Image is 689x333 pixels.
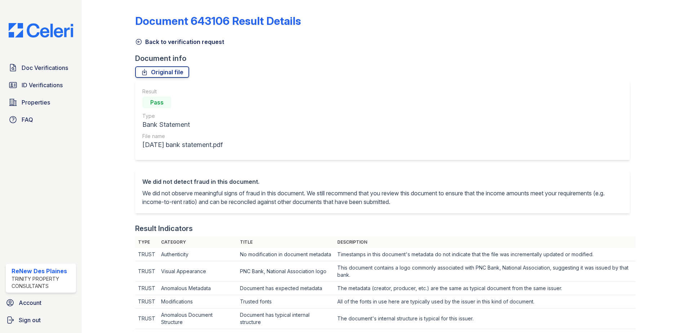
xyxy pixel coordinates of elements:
td: All of the fonts in use here are typically used by the issuer in this kind of document. [334,295,636,308]
p: We did not observe meaningful signs of fraud in this document. We still recommend that you review... [142,189,623,206]
td: Authenticity [158,248,237,261]
td: Anomalous Document Structure [158,308,237,329]
td: TRUST [135,261,158,282]
td: No modification in document metadata [237,248,334,261]
a: Original file [135,66,189,78]
td: TRUST [135,282,158,295]
a: Doc Verifications [6,61,76,75]
a: FAQ [6,112,76,127]
a: Account [3,296,79,310]
img: CE_Logo_Blue-a8612792a0a2168367f1c8372b55b34899dd931a85d93a1a3d3e32e68fde9ad4.png [3,23,79,37]
div: Document info [135,53,636,63]
th: Type [135,236,158,248]
a: Sign out [3,313,79,327]
span: Sign out [19,316,41,324]
span: FAQ [22,115,33,124]
div: ReNew Des Plaines [12,267,73,275]
span: Account [19,298,41,307]
td: Document has expected metadata [237,282,334,295]
td: The metadata (creator, producer, etc.) are the same as typical document from the same issuer. [334,282,636,295]
td: TRUST [135,248,158,261]
div: Result [142,88,223,95]
div: Result Indicators [135,223,193,234]
td: TRUST [135,295,158,308]
a: Document 643106 Result Details [135,14,301,27]
td: Visual Appearance [158,261,237,282]
td: This document contains a logo commonly associated with PNC Bank, National Association, suggesting... [334,261,636,282]
span: ID Verifications [22,81,63,89]
div: [DATE] bank statement.pdf [142,140,223,150]
td: Anomalous Metadata [158,282,237,295]
div: Bank Statement [142,120,223,130]
td: The document's internal structure is typical for this issuer. [334,308,636,329]
td: Modifications [158,295,237,308]
a: ID Verifications [6,78,76,92]
td: TRUST [135,308,158,329]
div: Trinity Property Consultants [12,275,73,290]
th: Category [158,236,237,248]
td: Trusted fonts [237,295,334,308]
td: Timestamps in this document's metadata do not indicate that the file was incrementally updated or... [334,248,636,261]
div: File name [142,133,223,140]
th: Title [237,236,334,248]
div: Type [142,112,223,120]
span: Properties [22,98,50,107]
td: Document has typical internal structure [237,308,334,329]
a: Properties [6,95,76,110]
span: Doc Verifications [22,63,68,72]
div: We did not detect fraud in this document. [142,177,623,186]
a: Back to verification request [135,37,224,46]
td: PNC Bank, National Association logo [237,261,334,282]
th: Description [334,236,636,248]
div: Pass [142,97,171,108]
